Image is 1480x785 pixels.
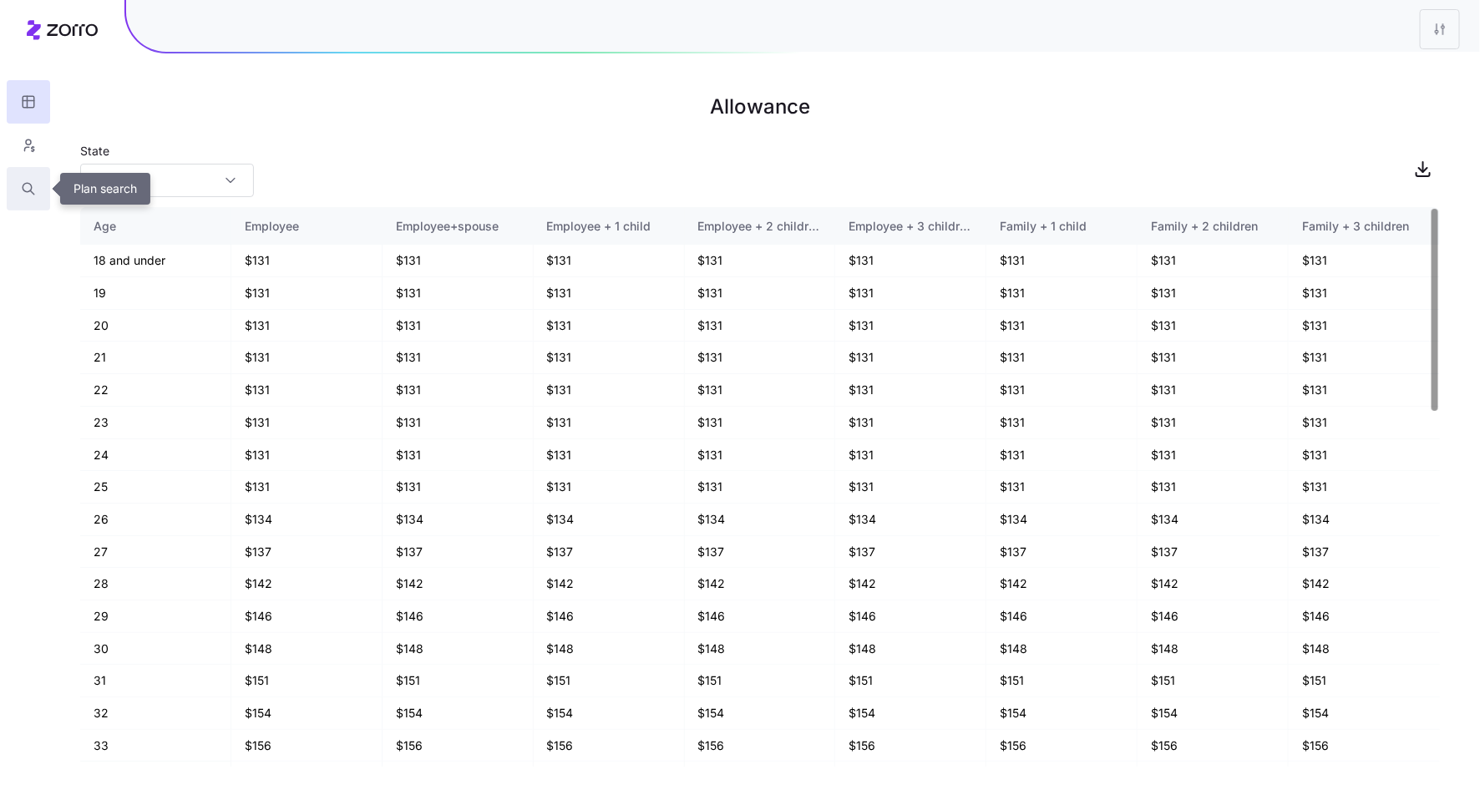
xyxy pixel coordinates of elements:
[80,730,231,762] td: 33
[231,633,383,666] td: $148
[1289,504,1440,536] td: $134
[849,217,972,235] div: Employee + 3 children
[685,342,836,374] td: $131
[685,665,836,697] td: $151
[986,342,1138,374] td: $131
[986,600,1138,633] td: $146
[835,310,986,342] td: $131
[383,374,534,407] td: $131
[835,277,986,310] td: $131
[685,471,836,504] td: $131
[835,471,986,504] td: $131
[383,730,534,762] td: $156
[383,471,534,504] td: $131
[1138,730,1289,762] td: $156
[383,407,534,439] td: $131
[1138,277,1289,310] td: $131
[685,310,836,342] td: $131
[685,600,836,633] td: $146
[534,439,685,472] td: $131
[80,633,231,666] td: 30
[231,697,383,730] td: $154
[534,245,685,277] td: $131
[1138,536,1289,569] td: $137
[986,504,1138,536] td: $134
[685,730,836,762] td: $156
[383,504,534,536] td: $134
[986,245,1138,277] td: $131
[534,665,685,697] td: $151
[534,310,685,342] td: $131
[1289,342,1440,374] td: $131
[383,697,534,730] td: $154
[80,600,231,633] td: 29
[80,471,231,504] td: 25
[534,697,685,730] td: $154
[986,374,1138,407] td: $131
[835,407,986,439] td: $131
[986,568,1138,600] td: $142
[685,407,836,439] td: $131
[1289,471,1440,504] td: $131
[383,245,534,277] td: $131
[383,600,534,633] td: $146
[396,217,520,235] div: Employee+spouse
[835,568,986,600] td: $142
[547,217,671,235] div: Employee + 1 child
[231,342,383,374] td: $131
[80,407,231,439] td: 23
[383,277,534,310] td: $131
[80,439,231,472] td: 24
[986,536,1138,569] td: $137
[685,439,836,472] td: $131
[80,374,231,407] td: 22
[1289,536,1440,569] td: $137
[1151,217,1275,235] div: Family + 2 children
[1138,568,1289,600] td: $142
[835,374,986,407] td: $131
[1138,697,1289,730] td: $154
[534,536,685,569] td: $137
[383,310,534,342] td: $131
[835,536,986,569] td: $137
[383,633,534,666] td: $148
[835,633,986,666] td: $148
[698,217,822,235] div: Employee + 2 children
[1289,310,1440,342] td: $131
[1289,665,1440,697] td: $151
[685,245,836,277] td: $131
[231,245,383,277] td: $131
[1138,407,1289,439] td: $131
[534,504,685,536] td: $134
[1138,600,1289,633] td: $146
[231,439,383,472] td: $131
[80,310,231,342] td: 20
[685,277,836,310] td: $131
[1289,245,1440,277] td: $131
[835,665,986,697] td: $151
[383,665,534,697] td: $151
[1289,633,1440,666] td: $148
[986,730,1138,762] td: $156
[534,471,685,504] td: $131
[685,536,836,569] td: $137
[80,665,231,697] td: 31
[231,536,383,569] td: $137
[835,439,986,472] td: $131
[685,633,836,666] td: $148
[231,277,383,310] td: $131
[231,600,383,633] td: $146
[80,568,231,600] td: 28
[1302,217,1427,235] div: Family + 3 children
[1289,277,1440,310] td: $131
[231,310,383,342] td: $131
[1138,310,1289,342] td: $131
[835,245,986,277] td: $131
[1289,439,1440,472] td: $131
[534,407,685,439] td: $131
[835,697,986,730] td: $154
[1289,407,1440,439] td: $131
[383,342,534,374] td: $131
[835,600,986,633] td: $146
[80,87,1440,127] h1: Allowance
